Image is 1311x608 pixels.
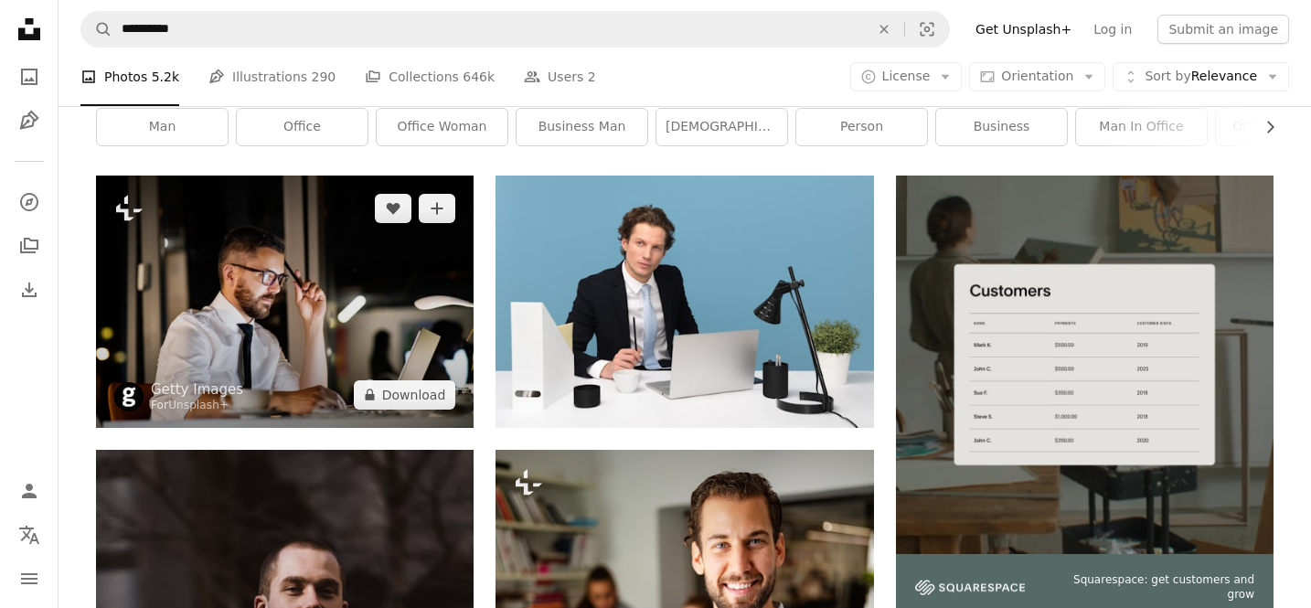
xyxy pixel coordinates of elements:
[419,194,455,223] button: Add to Collection
[377,109,507,145] a: office woman
[796,109,927,145] a: person
[11,184,48,220] a: Explore
[1047,572,1254,603] span: Squarespace: get customers and grow
[208,48,336,106] a: Illustrations 290
[936,109,1067,145] a: business
[915,580,1025,596] img: file-1747939142011-51e5cc87e3c9
[1076,109,1207,145] a: man in office
[354,380,456,410] button: Download
[517,109,647,145] a: business man
[168,399,229,411] a: Unsplash+
[11,102,48,139] a: Illustrations
[151,380,243,399] a: Getty Images
[969,62,1105,91] button: Orientation
[496,176,873,428] img: man sitting on chair beside laptop computer and teacup
[81,12,112,47] button: Search Unsplash
[11,272,48,308] a: Download History
[463,67,495,87] span: 646k
[151,399,243,413] div: For
[896,176,1274,553] img: file-1747939376688-baf9a4a454ffimage
[965,15,1082,44] a: Get Unsplash+
[864,12,904,47] button: Clear
[11,11,48,51] a: Home — Unsplash
[524,48,596,106] a: Users 2
[656,109,787,145] a: [DEMOGRAPHIC_DATA] office
[11,228,48,264] a: Collections
[375,194,411,223] button: Like
[237,109,368,145] a: office
[365,48,495,106] a: Collections 646k
[1253,109,1274,145] button: scroll list to the right
[312,67,336,87] span: 290
[1145,69,1190,83] span: Sort by
[96,293,474,309] a: Thoughtful hipster businessman in his office working late at night, sitting at the desk, laptop i...
[588,67,596,87] span: 2
[11,59,48,95] a: Photos
[97,109,228,145] a: man
[850,62,963,91] button: License
[114,382,144,411] img: Go to Getty Images's profile
[905,12,949,47] button: Visual search
[11,473,48,509] a: Log in / Sign up
[1001,69,1073,83] span: Orientation
[1082,15,1143,44] a: Log in
[11,517,48,553] button: Language
[496,293,873,310] a: man sitting on chair beside laptop computer and teacup
[1113,62,1289,91] button: Sort byRelevance
[1157,15,1289,44] button: Submit an image
[882,69,931,83] span: License
[1145,68,1257,86] span: Relevance
[11,560,48,597] button: Menu
[80,11,950,48] form: Find visuals sitewide
[96,176,474,427] img: Thoughtful hipster businessman in his office working late at night, sitting at the desk, laptop i...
